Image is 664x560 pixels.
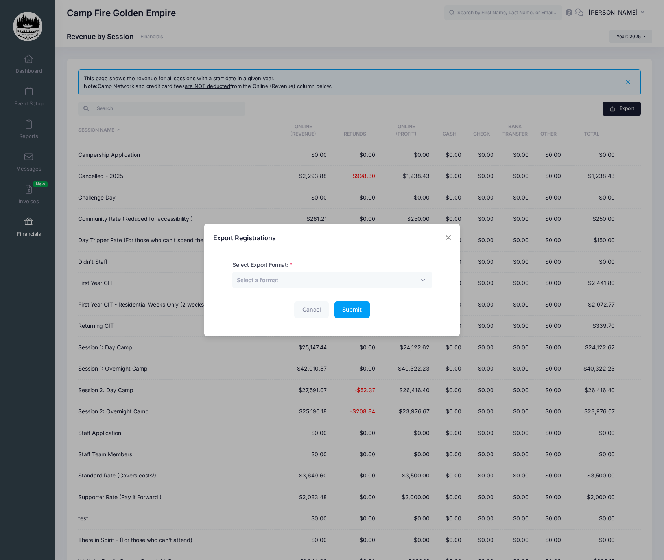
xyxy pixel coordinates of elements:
[342,306,362,313] span: Submit
[232,261,293,269] label: Select Export Format:
[294,301,329,318] button: Cancel
[237,277,278,283] span: Select a format
[334,301,370,318] button: Submit
[213,233,276,242] h4: Export Registrations
[232,272,432,288] span: Select a format
[237,276,278,284] span: Select a format
[441,231,456,245] button: Close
